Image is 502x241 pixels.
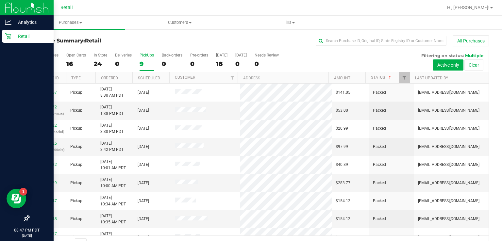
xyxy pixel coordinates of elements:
span: [EMAIL_ADDRESS][DOMAIN_NAME] [418,144,479,150]
div: [DATE] [216,53,227,57]
span: Retail [60,5,73,10]
span: Packed [373,144,386,150]
iframe: Resource center unread badge [19,188,27,196]
span: [DATE] [138,89,149,96]
span: Purchases [16,20,125,25]
div: Pre-orders [190,53,208,57]
span: Pickup [70,216,82,222]
button: All Purchases [453,35,489,46]
span: Packed [373,198,386,204]
a: Filter [399,72,410,83]
span: [EMAIL_ADDRESS][DOMAIN_NAME] [418,107,479,114]
span: Pickup [70,162,82,168]
button: Active only [433,59,463,71]
div: Needs Review [255,53,279,57]
span: $154.12 [336,198,350,204]
p: Analytics [11,18,51,26]
span: $40.89 [336,162,348,168]
div: 24 [94,60,107,68]
span: [DATE] 1:38 PM PDT [100,104,124,117]
span: $118.53 [336,234,350,240]
span: [DATE] [138,216,149,222]
span: Pickup [70,144,82,150]
div: PickUps [140,53,154,57]
div: 16 [66,60,86,68]
span: [DATE] [138,162,149,168]
span: Pickup [70,180,82,186]
p: (f687e2c67fd74835) [33,111,62,117]
div: 0 [190,60,208,68]
p: 08:47 PM PDT [3,227,51,233]
span: Tills [235,20,344,25]
div: Open Carts [66,53,86,57]
span: Packed [373,107,386,114]
p: (670fd9df8674c2bd) [33,129,62,135]
span: $154.12 [336,216,350,222]
a: Last Updated By [415,76,448,80]
span: [DATE] 3:30 PM PDT [100,122,124,135]
span: [DATE] [138,234,149,240]
div: Back-orders [162,53,182,57]
span: Filtering on status: [421,53,464,58]
a: Customers [125,16,235,29]
inline-svg: Retail [5,33,11,40]
span: [DATE] [138,125,149,132]
span: Pickup [70,234,82,240]
span: Packed [373,125,386,132]
span: [EMAIL_ADDRESS][DOMAIN_NAME] [418,89,479,96]
span: Multiple [465,53,483,58]
span: [DATE] 3:42 PM PDT [100,140,124,153]
span: [DATE] 10:34 AM PDT [100,195,126,207]
p: [DATE] [3,233,51,238]
div: 9 [140,60,154,68]
inline-svg: Analytics [5,19,11,25]
div: [DATE] [235,53,247,57]
span: Customers [125,20,234,25]
span: [EMAIL_ADDRESS][DOMAIN_NAME] [418,198,479,204]
div: 18 [216,60,227,68]
p: Retail [11,32,51,40]
span: Packed [373,89,386,96]
th: Address [238,72,328,84]
span: [DATE] 10:01 AM PDT [100,159,126,171]
span: [DATE] [138,198,149,204]
a: Customer [175,75,195,80]
a: Amount [334,76,350,80]
span: $141.05 [336,89,350,96]
div: In Store [94,53,107,57]
span: [EMAIL_ADDRESS][DOMAIN_NAME] [418,162,479,168]
span: Retail [85,38,101,44]
span: [DATE] [138,144,149,150]
span: Packed [373,162,386,168]
span: Pickup [70,107,82,114]
p: (8c371bb91f700e9e) [33,147,62,153]
a: Type [71,76,81,80]
span: Pickup [70,198,82,204]
span: [DATE] 10:00 AM PDT [100,177,126,189]
span: $53.00 [336,107,348,114]
span: [EMAIL_ADDRESS][DOMAIN_NAME] [418,234,479,240]
span: Packed [373,180,386,186]
a: Purchases [16,16,125,29]
span: $283.77 [336,180,350,186]
div: 0 [255,60,279,68]
button: Clear [464,59,483,71]
span: [DATE] [138,180,149,186]
span: Hi, [PERSON_NAME]! [447,5,490,10]
span: Packed [373,216,386,222]
a: Scheduled [138,76,160,80]
span: Packed [373,234,386,240]
span: [DATE] [138,107,149,114]
div: 0 [235,60,247,68]
div: 0 [115,60,132,68]
span: [EMAIL_ADDRESS][DOMAIN_NAME] [418,216,479,222]
span: [DATE] 10:35 AM PDT [100,213,126,225]
iframe: Resource center [7,189,26,208]
div: Deliveries [115,53,132,57]
a: Filter [227,72,238,83]
a: Ordered [101,76,118,80]
input: Search Purchase ID, Original ID, State Registry ID or Customer Name... [316,36,446,46]
span: Pickup [70,89,82,96]
span: $20.99 [336,125,348,132]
